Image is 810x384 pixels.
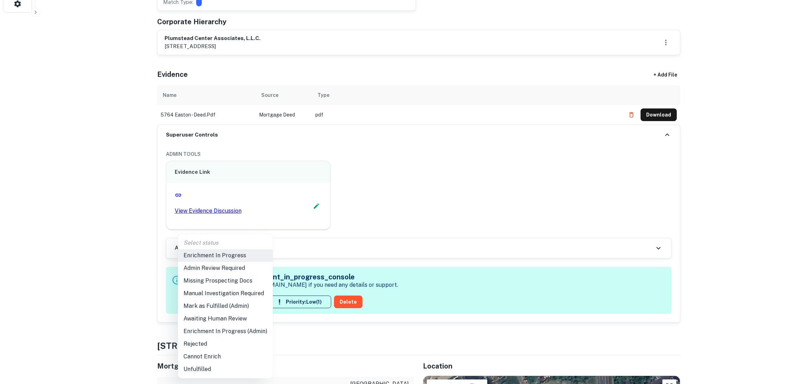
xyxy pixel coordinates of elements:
iframe: Chat Widget [775,328,810,362]
li: Awaiting Human Review [178,312,273,325]
li: Missing Prospecting Docs [178,274,273,287]
li: Rejected [178,338,273,350]
li: Cannot Enrich [178,350,273,363]
li: Admin Review Required [178,262,273,274]
li: Enrichment In Progress (Admin) [178,325,273,338]
li: Unfulfilled [178,363,273,376]
li: Manual Investigation Required [178,287,273,300]
li: Enrichment In Progress [178,249,273,262]
li: Mark as Fulfilled (Admin) [178,300,273,312]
